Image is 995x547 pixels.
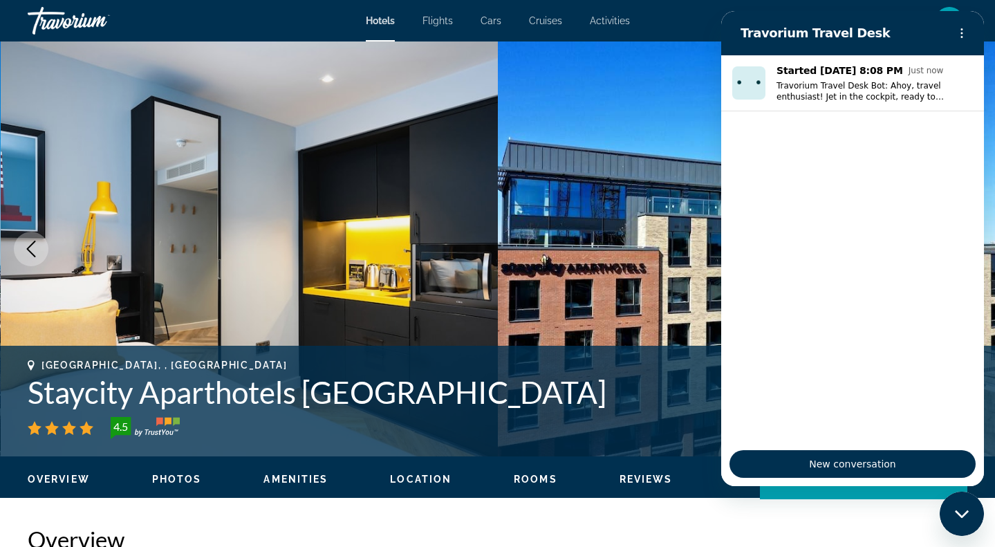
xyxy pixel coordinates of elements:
[366,15,395,26] a: Hotels
[152,474,202,485] span: Photos
[481,15,501,26] a: Cars
[390,473,452,485] button: Location
[931,6,967,35] button: User Menu
[529,15,562,26] a: Cruises
[390,474,452,485] span: Location
[41,360,288,371] span: [GEOGRAPHIC_DATA], , [GEOGRAPHIC_DATA]
[590,15,630,26] a: Activities
[514,474,557,485] span: Rooms
[263,474,328,485] span: Amenities
[106,418,134,435] div: 4.5
[721,11,984,486] iframe: Messaging window
[940,492,984,536] iframe: Button to launch messaging window, conversation in progress
[152,473,202,485] button: Photos
[28,473,90,485] button: Overview
[14,232,48,266] button: Previous image
[28,374,746,410] h1: Staycity Aparthotels [GEOGRAPHIC_DATA]
[514,473,557,485] button: Rooms
[28,3,166,39] a: Travorium
[422,15,453,26] a: Flights
[620,474,673,485] span: Reviews
[28,474,90,485] span: Overview
[620,473,673,485] button: Reviews
[263,473,328,485] button: Amenities
[111,417,180,439] img: TrustYou guest rating badge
